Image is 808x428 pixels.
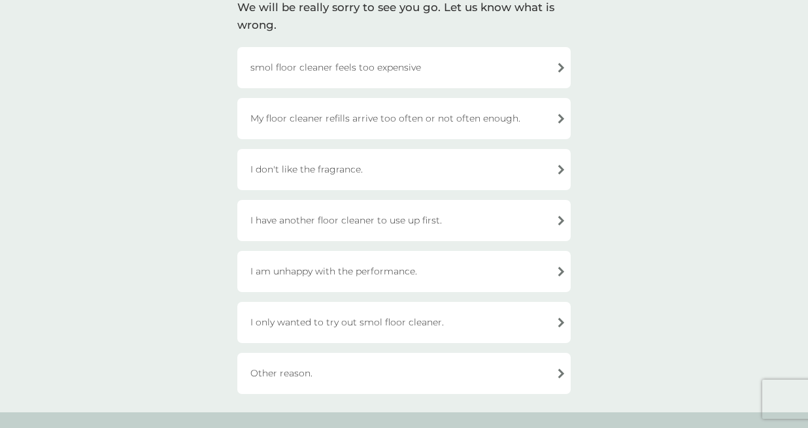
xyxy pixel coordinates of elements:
div: I have another floor cleaner to use up first. [237,200,571,241]
div: My floor cleaner refills arrive too often or not often enough. [237,98,571,139]
div: I only wanted to try out smol floor cleaner. [237,302,571,343]
div: I don't like the fragrance. [237,149,571,190]
div: Other reason. [237,353,571,394]
div: I am unhappy with the performance. [237,251,571,292]
div: smol floor cleaner feels too expensive [237,47,571,88]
